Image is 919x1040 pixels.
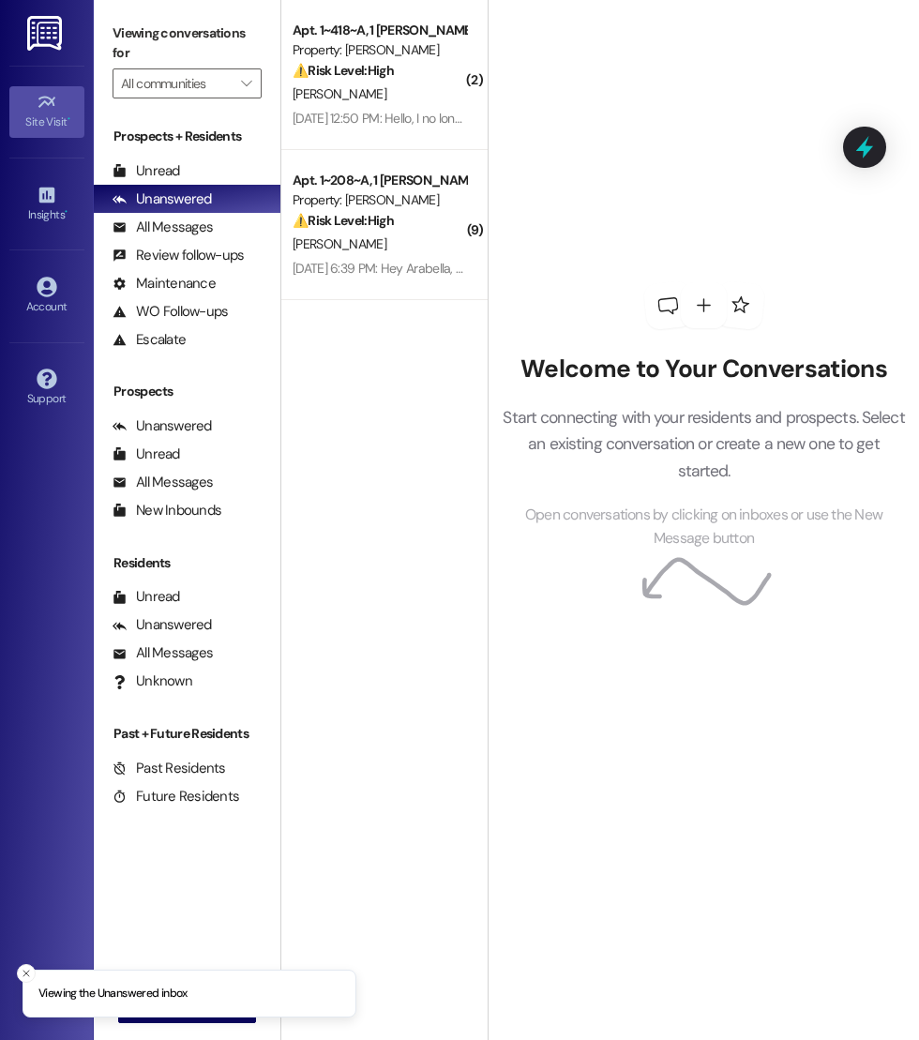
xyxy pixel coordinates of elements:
a: Support [9,363,84,414]
div: [DATE] 12:50 PM: Hello, I no longer live at [GEOGRAPHIC_DATA]. Am I registered as a resident still? [293,110,815,127]
span: [PERSON_NAME] [293,235,386,252]
div: Maintenance [113,274,216,294]
div: Future Residents [113,787,239,806]
a: Account [9,271,84,322]
span: Open conversations by clicking on inboxes or use the New Message button [502,504,906,550]
p: Start connecting with your residents and prospects. Select an existing conversation or create a n... [502,404,906,484]
strong: ⚠️ Risk Level: High [293,62,394,79]
div: Past Residents [113,759,226,778]
div: Apt. 1~208~A, 1 [PERSON_NAME] [293,171,466,190]
button: Close toast [17,964,36,983]
div: All Messages [113,473,213,492]
div: Unanswered [113,615,212,635]
div: Unread [113,587,180,607]
div: Prospects [94,382,280,401]
div: All Messages [113,643,213,663]
div: Unanswered [113,189,212,209]
span: • [68,113,70,126]
div: New Inbounds [113,501,221,520]
i:  [241,76,251,91]
div: Property: [PERSON_NAME] [293,40,466,60]
div: Apt. 1~418~A, 1 [PERSON_NAME] [293,21,466,40]
div: Unread [113,161,180,181]
div: Past + Future Residents [94,724,280,744]
div: Unknown [113,671,192,691]
div: WO Follow-ups [113,302,228,322]
div: Residents [94,553,280,573]
span: [PERSON_NAME] [293,85,386,102]
label: Viewing conversations for [113,19,262,68]
a: Insights • [9,179,84,230]
p: Viewing the Unanswered inbox [38,986,188,1002]
div: Property: [PERSON_NAME] [293,190,466,210]
strong: ⚠️ Risk Level: High [293,212,394,229]
h2: Welcome to Your Conversations [502,354,906,384]
img: ResiDesk Logo [27,16,66,51]
div: Prospects + Residents [94,127,280,146]
div: Unread [113,445,180,464]
div: Escalate [113,330,186,350]
div: Unanswered [113,416,212,436]
div: Review follow-ups [113,246,244,265]
div: All Messages [113,218,213,237]
a: Site Visit • [9,86,84,137]
input: All communities [121,68,232,98]
span: • [65,205,68,219]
